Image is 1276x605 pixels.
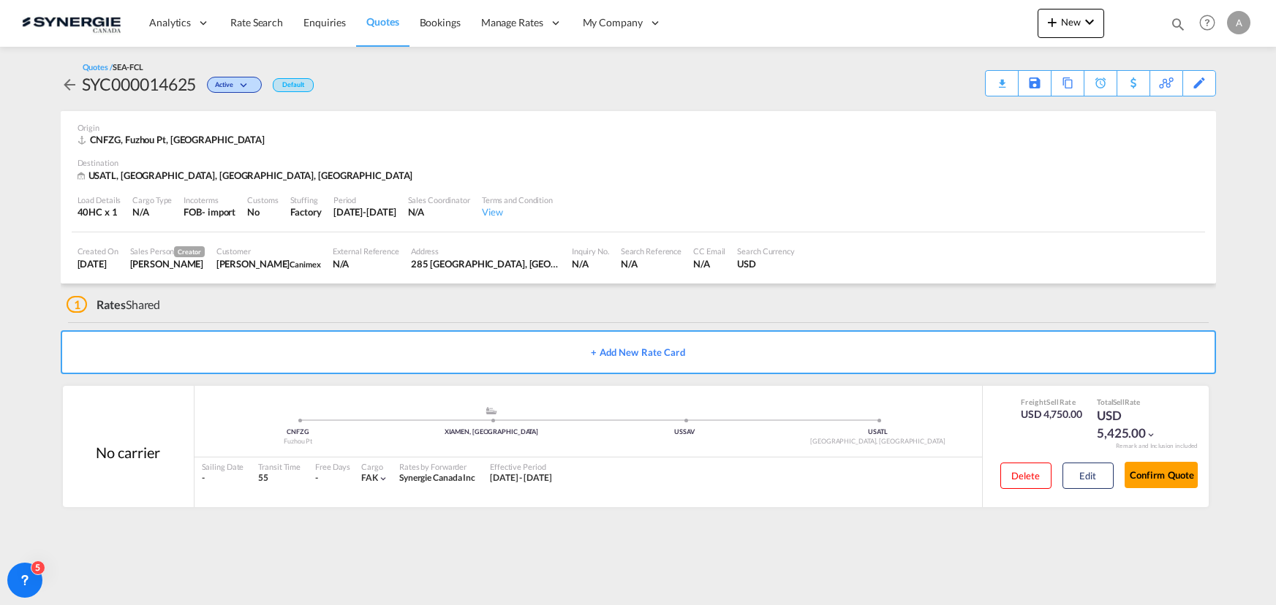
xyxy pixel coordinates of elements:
span: Bookings [420,16,461,28]
div: Quotes /SEA-FCL [83,61,144,72]
div: No carrier [96,442,159,463]
span: 1 [67,296,88,313]
span: Enquiries [303,16,346,28]
div: Save As Template [1019,71,1051,96]
div: - import [202,205,235,218]
span: Active [215,80,236,94]
div: N/A [132,205,172,218]
span: FAK [361,472,378,483]
div: - [202,472,244,484]
div: Help [1195,10,1227,37]
div: USD 5,425.00 [1097,407,1170,442]
div: Adriana Groposila [130,257,205,270]
span: Manage Rates [481,15,543,30]
md-icon: assets/icons/custom/ship-fill.svg [483,407,500,414]
div: N/A [333,257,399,270]
div: Destination [78,157,1199,168]
div: Fuzhou Pt [202,437,395,446]
div: 8 Sep 2025 [78,257,118,270]
div: Period [333,194,396,205]
div: icon-magnify [1170,16,1186,38]
md-icon: icon-plus 400-fg [1043,13,1061,31]
span: Analytics [149,15,191,30]
div: N/A [408,205,470,218]
div: 40HC x 1 [78,205,121,218]
div: SYC000014625 [82,72,197,96]
md-icon: icon-chevron-down [1146,430,1156,440]
div: Default [273,78,313,92]
md-icon: icon-chevron-down [1081,13,1098,31]
div: Free Days [315,461,350,472]
div: N/A [572,257,609,270]
div: Sales Person [130,246,205,257]
div: Effective Period [490,461,552,472]
div: Freight Rate [1021,397,1082,407]
span: Canimex [290,259,320,269]
button: Delete [1000,463,1052,489]
div: FOB [184,205,202,218]
div: Customs [247,194,278,205]
span: SEA-FCL [113,62,143,72]
div: Total Rate [1097,397,1170,407]
span: [DATE] - [DATE] [490,472,552,483]
div: USSAV [588,427,781,437]
button: + Add New Rate Card [61,330,1216,374]
div: View [482,205,553,218]
div: CC Email [693,246,725,256]
div: No [247,205,278,218]
div: Change Status Here [196,72,265,96]
div: Quote PDF is not available at this time [993,71,1011,84]
div: Change Status Here [207,77,262,93]
span: CNFZG, Fuzhou Pt, [GEOGRAPHIC_DATA] [90,134,265,145]
div: CNFZG [202,427,395,437]
span: Quotes [366,15,399,28]
button: icon-plus 400-fgNewicon-chevron-down [1038,9,1104,38]
div: 14 Sep 2025 [333,205,396,218]
div: USATL [781,427,974,437]
button: Edit [1062,463,1114,489]
div: JOSEE LEMAIRE [216,257,321,270]
div: USD [737,257,795,270]
span: Sell [1113,397,1125,406]
div: Stuffing [290,194,322,205]
md-icon: icon-chevron-down [237,82,254,90]
md-icon: icon-chevron-down [378,473,388,484]
div: 08 Sep 2025 - 14 Sep 2025 [490,472,552,484]
div: Shared [67,297,161,313]
span: My Company [583,15,643,30]
button: Confirm Quote [1125,462,1198,488]
span: Sell [1046,397,1059,406]
span: Creator [174,246,204,257]
div: Transit Time [258,461,301,472]
div: Terms and Condition [482,194,553,205]
div: N/A [621,257,682,270]
span: Rates [97,297,126,311]
span: Synergie Canada Inc [399,472,475,483]
div: Search Reference [621,246,682,256]
md-icon: icon-magnify [1170,16,1186,32]
div: Factory Stuffing [290,205,322,218]
span: Help [1195,10,1220,35]
md-icon: icon-arrow-left [61,76,78,94]
div: Cargo [361,461,388,472]
div: 55 [258,472,301,484]
div: Load Details [78,194,121,205]
div: XIAMEN, [GEOGRAPHIC_DATA] [395,427,588,437]
div: 285 Saint-Georges, Drummondville [411,257,560,270]
div: USD 4,750.00 [1021,407,1082,422]
div: Rates by Forwarder [399,461,475,472]
div: Sales Coordinator [408,194,470,205]
div: Incoterms [184,194,235,205]
div: Synergie Canada Inc [399,472,475,484]
div: Inquiry No. [572,246,609,256]
div: icon-arrow-left [61,72,82,96]
div: CNFZG, Fuzhou Pt, Asia Pacific [78,133,269,146]
div: Customer [216,246,321,256]
div: Address [411,246,560,256]
div: Remark and Inclusion included [1105,442,1209,450]
div: [GEOGRAPHIC_DATA], [GEOGRAPHIC_DATA] [781,437,974,446]
div: Search Currency [737,246,795,256]
div: A [1227,11,1250,34]
md-icon: icon-download [993,73,1011,84]
div: Cargo Type [132,194,172,205]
